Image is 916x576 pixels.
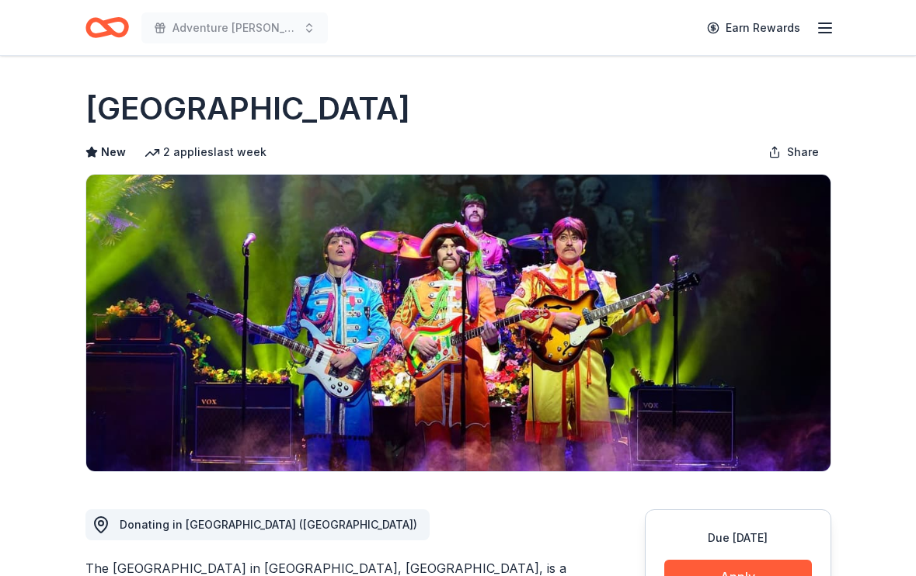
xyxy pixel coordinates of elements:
button: Adventure [PERSON_NAME] Off Against [MEDICAL_DATA]-Fairways for Fighters [141,12,328,43]
button: Share [756,137,831,168]
span: Share [787,143,819,161]
img: Image for Palace Theater [86,175,831,471]
div: 2 applies last week [145,143,266,161]
div: Due [DATE] [664,529,812,547]
a: Home [85,9,129,46]
a: Earn Rewards [698,14,810,42]
span: New [101,143,126,161]
span: Adventure [PERSON_NAME] Off Against [MEDICAL_DATA]-Fairways for Fighters [172,19,297,37]
span: Donating in [GEOGRAPHIC_DATA] ([GEOGRAPHIC_DATA]) [120,518,417,531]
h1: [GEOGRAPHIC_DATA] [85,87,410,130]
